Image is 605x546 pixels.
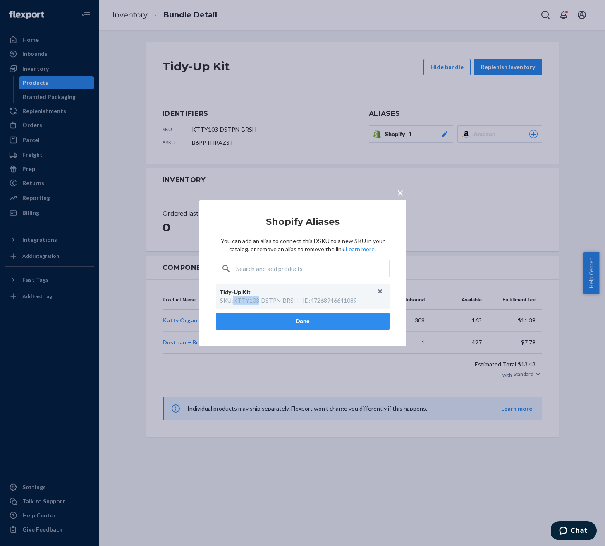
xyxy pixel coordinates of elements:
[216,313,390,330] button: Done
[397,185,404,199] span: ×
[346,245,375,253] a: Learn more
[303,296,357,305] div: ID : 47268946641089
[220,288,377,296] div: Tidy-Up Kit
[216,237,390,253] p: You can add an alias to connect this DSKU to a new SKU in your catalog, or remove an alias to rem...
[216,216,390,226] h2: Shopify Aliases
[374,285,386,298] button: Unlink
[220,296,298,305] div: SKU : KTTY103-DSTPN-BRSH
[551,521,597,542] iframe: Opens a widget where you can chat to one of our agents
[236,260,389,277] input: Search and add products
